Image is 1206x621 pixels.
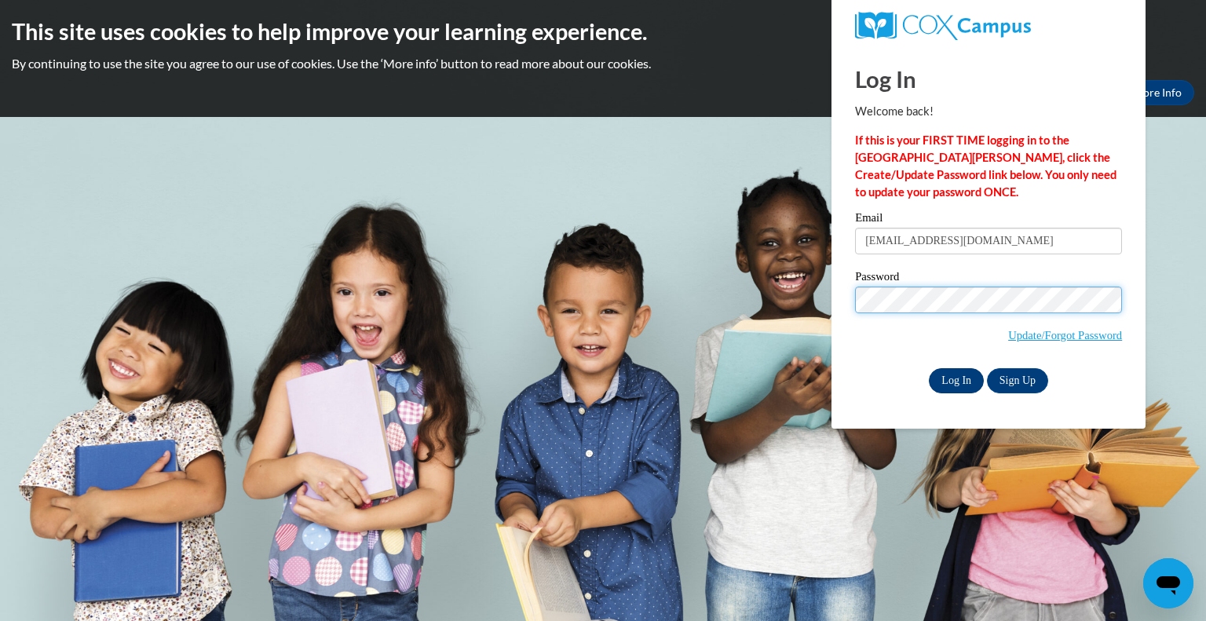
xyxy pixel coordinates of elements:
[1120,80,1194,105] a: More Info
[1143,558,1193,608] iframe: Button to launch messaging window
[929,368,984,393] input: Log In
[855,12,1031,40] img: COX Campus
[855,212,1122,228] label: Email
[855,271,1122,287] label: Password
[1008,329,1122,342] a: Update/Forgot Password
[855,103,1122,120] p: Welcome back!
[12,55,1194,72] p: By continuing to use the site you agree to our use of cookies. Use the ‘More info’ button to read...
[855,63,1122,95] h1: Log In
[12,16,1194,47] h2: This site uses cookies to help improve your learning experience.
[987,368,1048,393] a: Sign Up
[855,12,1122,40] a: COX Campus
[855,133,1116,199] strong: If this is your FIRST TIME logging in to the [GEOGRAPHIC_DATA][PERSON_NAME], click the Create/Upd...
